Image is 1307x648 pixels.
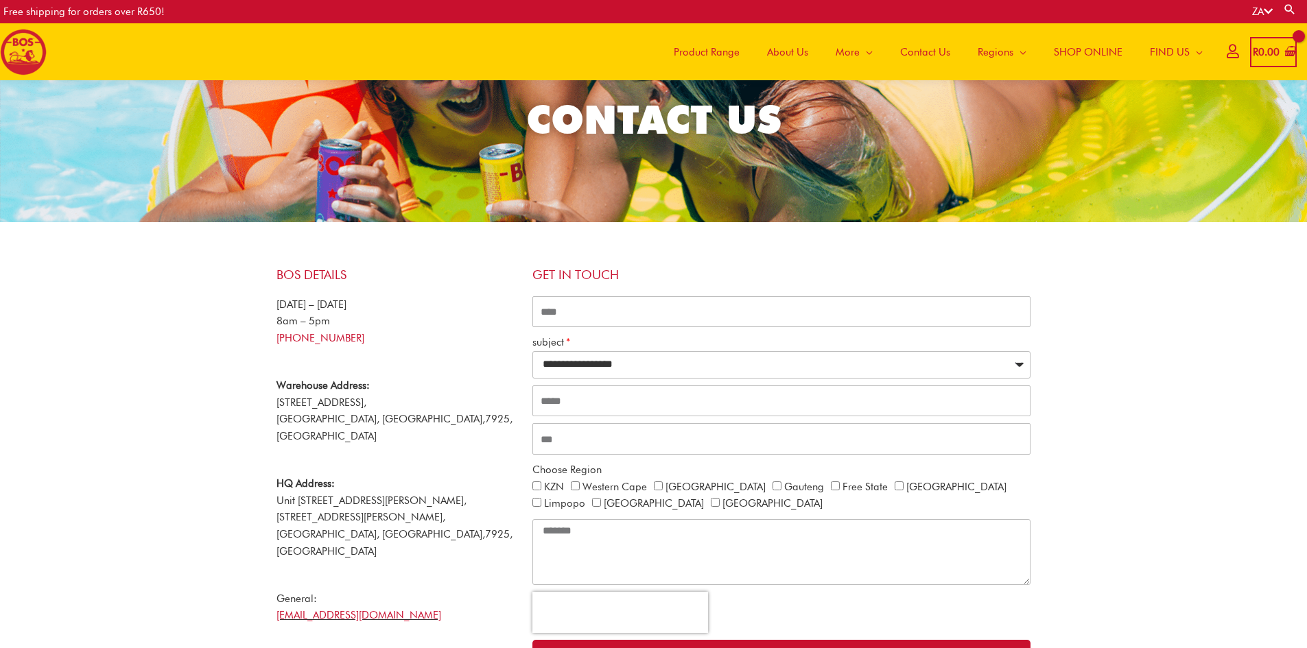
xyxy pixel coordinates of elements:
span: Contact Us [900,32,950,73]
a: Search button [1283,3,1297,16]
label: [GEOGRAPHIC_DATA] [906,481,1006,493]
span: Unit [STREET_ADDRESS][PERSON_NAME], [276,477,467,507]
a: View Shopping Cart, empty [1250,37,1297,68]
span: R [1253,46,1258,58]
label: Free State [843,481,888,493]
span: [STREET_ADDRESS], [276,396,366,409]
span: SHOP ONLINE [1054,32,1122,73]
a: [PHONE_NUMBER] [276,332,364,344]
bdi: 0.00 [1253,46,1280,58]
a: [EMAIL_ADDRESS][DOMAIN_NAME] [276,609,441,621]
p: General: [276,590,519,625]
span: Regions [978,32,1013,73]
a: ZA [1252,5,1273,18]
span: [STREET_ADDRESS][PERSON_NAME], [276,511,445,523]
label: [GEOGRAPHIC_DATA] [604,497,704,509]
a: Product Range [660,23,753,80]
label: [GEOGRAPHIC_DATA] [666,481,766,493]
nav: Site Navigation [650,23,1216,80]
label: Choose Region [532,461,602,479]
label: [GEOGRAPHIC_DATA] [722,497,823,509]
a: Regions [964,23,1040,80]
label: Western Cape [582,481,647,493]
a: Contact Us [886,23,964,80]
span: FIND US [1150,32,1190,73]
span: [DATE] – [DATE] [276,298,346,311]
h4: Get in touch [532,267,1031,283]
a: SHOP ONLINE [1040,23,1136,80]
span: Product Range [674,32,740,73]
span: 7925, [GEOGRAPHIC_DATA] [276,528,513,557]
label: Limpopo [544,497,585,509]
span: More [836,32,860,73]
iframe: reCAPTCHA [532,592,708,633]
span: [GEOGRAPHIC_DATA], [GEOGRAPHIC_DATA], [276,413,485,425]
a: More [822,23,886,80]
label: subject [532,334,570,351]
h4: BOS Details [276,267,519,283]
a: About Us [753,23,822,80]
span: 8am – 5pm [276,315,330,327]
strong: HQ Address: [276,477,335,490]
span: [GEOGRAPHIC_DATA], [GEOGRAPHIC_DATA], [276,528,485,540]
span: About Us [767,32,808,73]
strong: Warehouse Address: [276,379,370,392]
h2: CONTACT US [270,94,1037,145]
label: Gauteng [784,481,824,493]
label: KZN [544,481,564,493]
